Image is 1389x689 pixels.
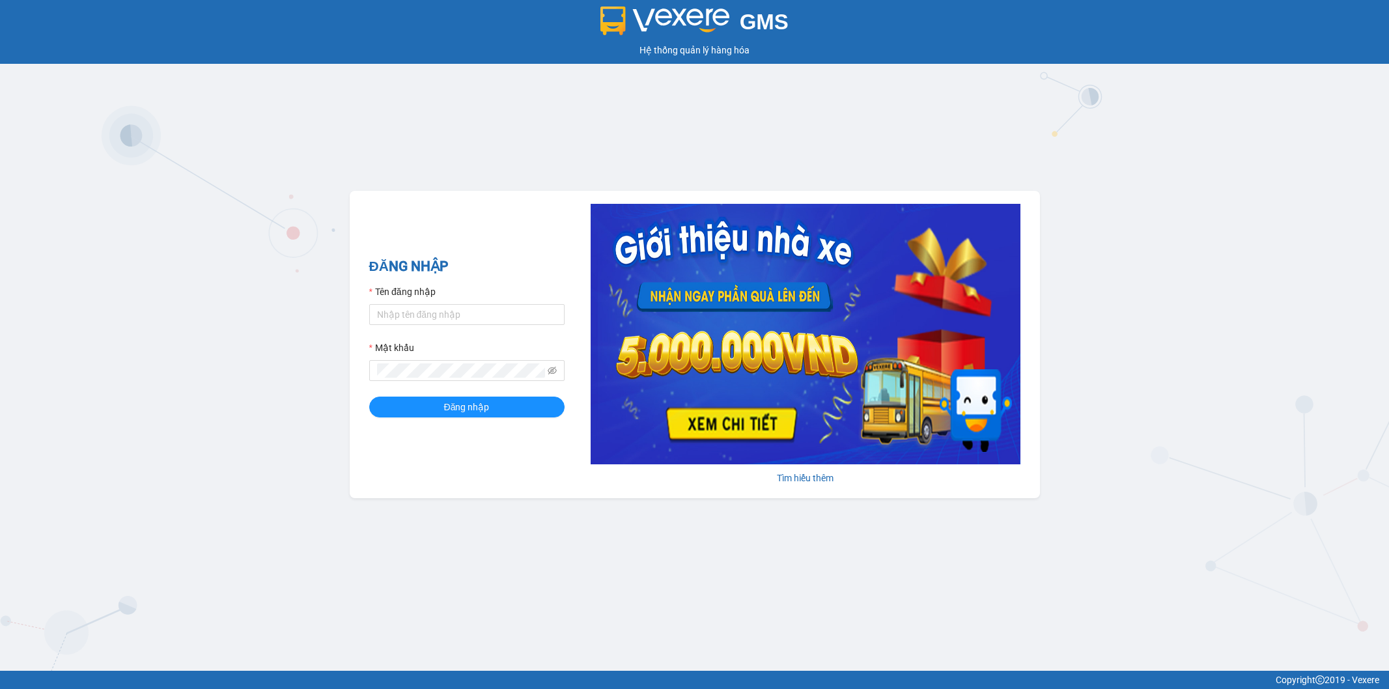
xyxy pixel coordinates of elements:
[591,204,1020,464] img: banner-0
[377,363,545,378] input: Mật khẩu
[3,43,1386,57] div: Hệ thống quản lý hàng hóa
[369,304,565,325] input: Tên đăng nhập
[10,673,1379,687] div: Copyright 2019 - Vexere
[740,10,789,34] span: GMS
[600,7,729,35] img: logo 2
[369,341,414,355] label: Mật khẩu
[600,20,789,30] a: GMS
[369,256,565,277] h2: ĐĂNG NHẬP
[1315,675,1325,684] span: copyright
[369,285,436,299] label: Tên đăng nhập
[591,471,1020,485] div: Tìm hiểu thêm
[369,397,565,417] button: Đăng nhập
[548,366,557,375] span: eye-invisible
[444,400,490,414] span: Đăng nhập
